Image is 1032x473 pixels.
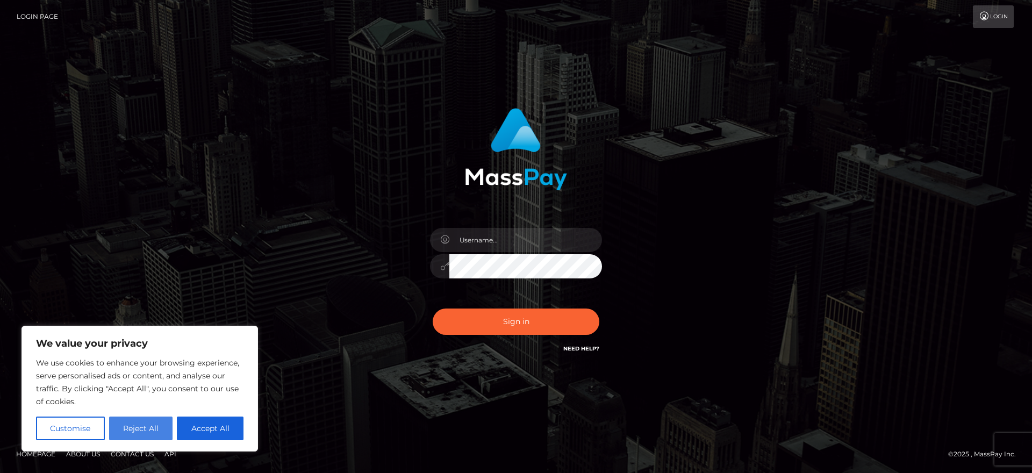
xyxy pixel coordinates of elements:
button: Reject All [109,417,173,440]
input: Username... [449,228,602,252]
a: Login Page [17,5,58,28]
p: We use cookies to enhance your browsing experience, serve personalised ads or content, and analys... [36,356,243,408]
a: About Us [62,446,104,462]
a: Homepage [12,446,60,462]
button: Sign in [433,309,599,335]
a: Login [973,5,1014,28]
div: We value your privacy [21,326,258,451]
button: Customise [36,417,105,440]
img: MassPay Login [465,108,567,190]
a: API [160,446,181,462]
div: © 2025 , MassPay Inc. [948,448,1024,460]
a: Need Help? [563,345,599,352]
p: We value your privacy [36,337,243,350]
button: Accept All [177,417,243,440]
a: Contact Us [106,446,158,462]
